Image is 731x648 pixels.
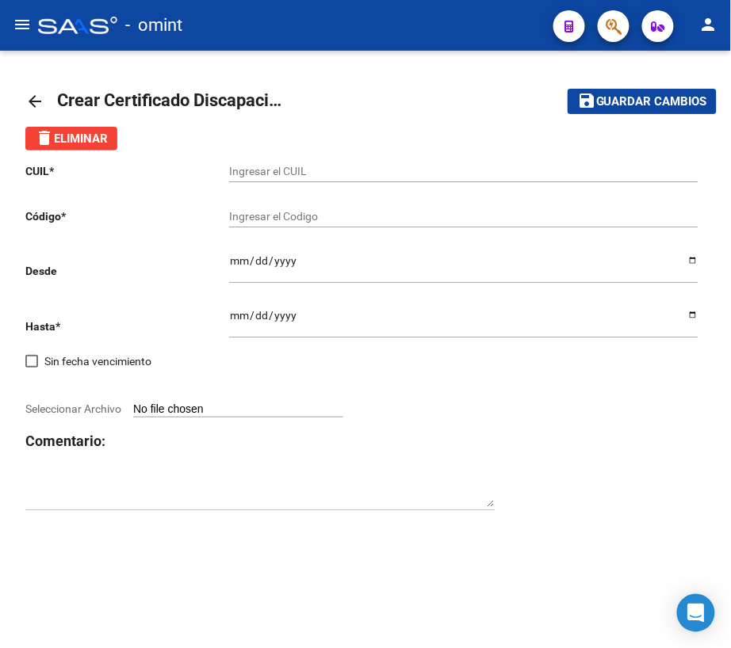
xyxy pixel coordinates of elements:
mat-icon: arrow_back [25,92,44,111]
p: Código [25,208,229,225]
p: CUIL [25,162,229,180]
div: Open Intercom Messenger [677,594,715,632]
span: Guardar cambios [596,95,707,109]
span: Crear Certificado Discapacidad [57,90,297,110]
span: Seleccionar Archivo [25,402,121,415]
span: Eliminar [35,132,108,146]
mat-icon: person [699,15,718,34]
p: Desde [25,262,229,280]
span: - omint [125,8,182,43]
button: Eliminar [25,127,117,151]
mat-icon: save [577,91,596,110]
button: Guardar cambios [568,89,717,113]
span: Sin fecha vencimiento [44,352,151,371]
mat-icon: delete [35,128,54,147]
strong: Comentario: [25,433,105,449]
mat-icon: menu [13,15,32,34]
p: Hasta [25,318,229,335]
